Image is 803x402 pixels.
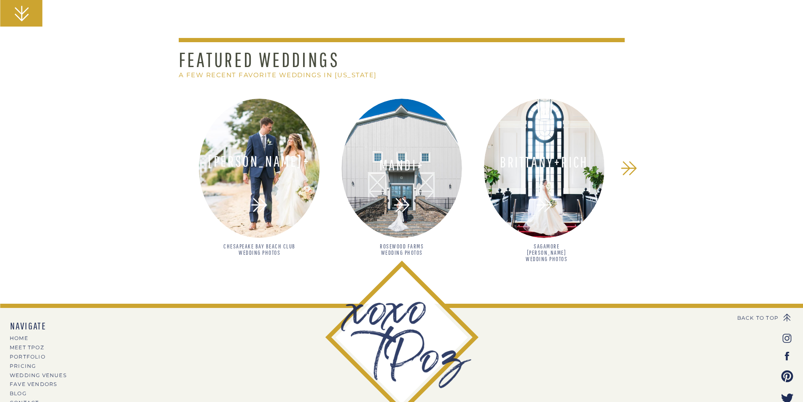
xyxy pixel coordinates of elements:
h3: A FEW RECENT FAVORITE Weddings in [US_STATE] [179,71,420,78]
font: FEATURED WEDDINGS [179,48,340,71]
h2: Rosewood Farms Wedding Photos [366,243,438,266]
a: BACK TO TOP [726,315,779,321]
a: [PERSON_NAME]+[PERSON_NAME] [204,154,314,170]
a: Fave Vendors [10,382,83,386]
a: MEET tPoz [10,345,83,350]
a: PRICING [10,364,83,368]
a: Sagamore [PERSON_NAME] Wedding Photos [518,243,576,262]
a: HOME [10,336,83,340]
a: BLOG [10,391,83,396]
nav: NAVIGATE [10,321,83,331]
a: Rosewood FarmsWedding Photos [366,243,438,266]
a: Brittany+Rich [489,154,599,170]
a: Wedding Venues [10,373,83,378]
a: Mandi+[PERSON_NAME] [347,157,457,173]
a: PORTFOLIO [10,354,83,359]
a: Chesapeake Bay Beach Club Wedding Photos [223,243,296,267]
